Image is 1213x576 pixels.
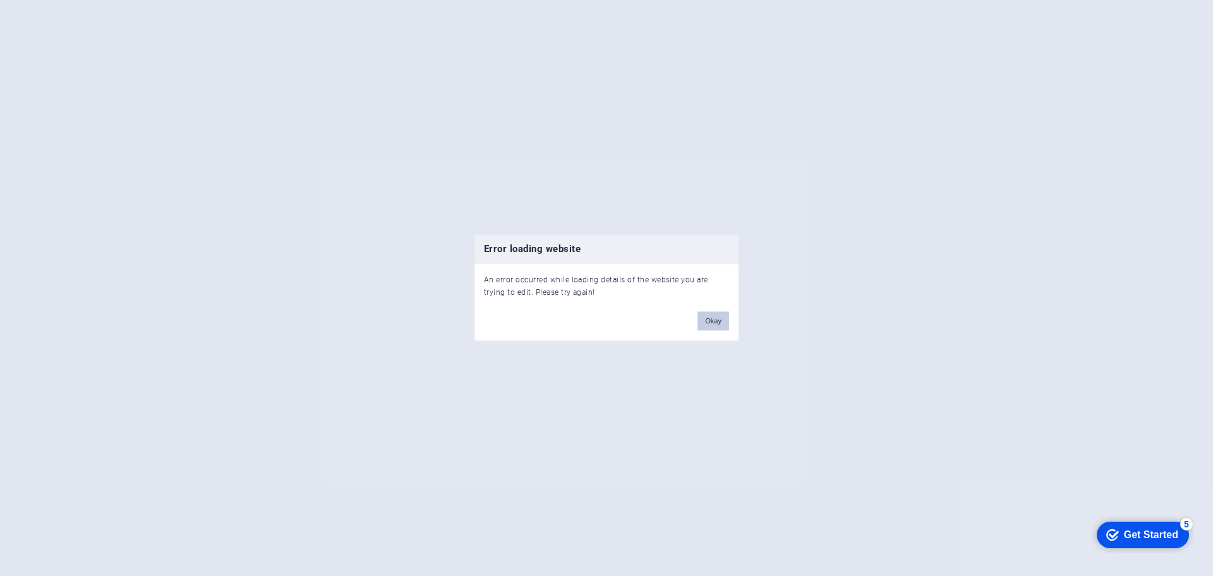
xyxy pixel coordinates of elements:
[90,3,103,15] div: 5
[474,235,739,264] h3: Error loading website
[474,264,739,299] div: An error occurred while loading details of the website you are trying to edit. Please try again!
[34,14,88,25] div: Get Started
[697,312,729,331] button: Okay
[7,6,99,33] div: Get Started 5 items remaining, 0% complete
